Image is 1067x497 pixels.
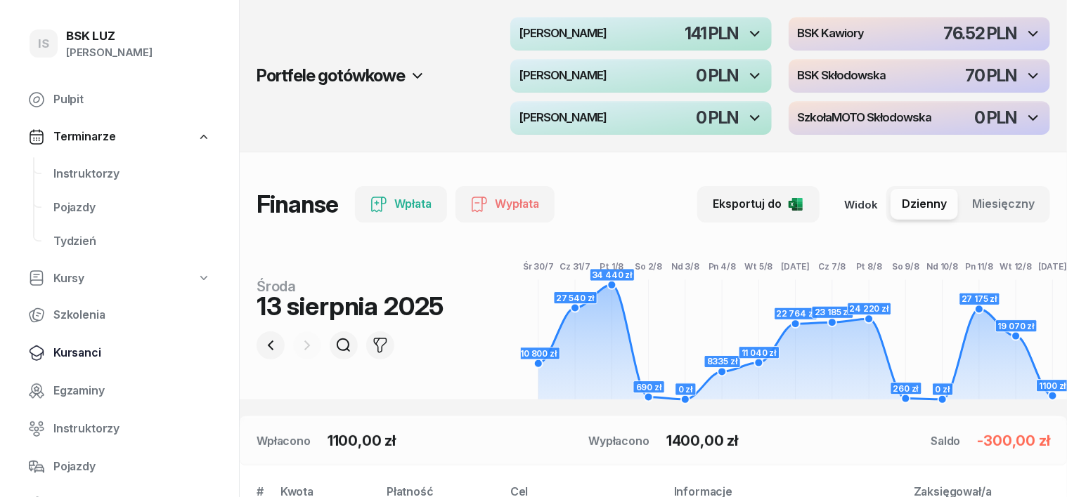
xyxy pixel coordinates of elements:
tspan: Cz 7/8 [819,261,846,272]
a: Terminarze [17,121,222,153]
button: Miesięczny [961,189,1046,220]
tspan: Pn 11/8 [965,261,993,272]
span: Pojazdy [53,458,211,476]
span: Instruktorzy [53,165,211,183]
div: Wpłata [370,195,432,213]
button: BSK Kawiory76.52 PLN [789,17,1050,51]
button: SzkołaMOTO Skłodowska0 PLN [789,101,1050,135]
h4: BSK Kawiory [797,27,864,40]
h2: Portfele gotówkowe [257,65,405,87]
tspan: Wt 12/8 [1000,261,1033,272]
a: Instruktorzy [17,412,222,446]
button: Wpłata [355,186,447,223]
span: Pojazdy [53,199,211,217]
span: Dzienny [902,195,947,213]
tspan: Cz 31/7 [560,261,591,272]
tspan: Pn 4/8 [709,261,736,272]
a: Egzaminy [17,374,222,408]
div: [PERSON_NAME] [66,44,153,62]
button: [PERSON_NAME]141 PLN [510,17,772,51]
a: Pulpit [17,83,222,117]
h4: [PERSON_NAME] [519,27,607,40]
button: [PERSON_NAME]0 PLN [510,101,772,135]
span: Kursy [53,270,84,288]
a: Pojazdy [17,450,222,484]
h4: [PERSON_NAME] [519,112,607,124]
tspan: Pt 1/8 [600,261,624,272]
tspan: Nd 10/8 [927,261,959,272]
div: 0 PLN [696,67,738,84]
tspan: Śr 30/7 [523,260,554,272]
span: Instruktorzy [53,420,211,438]
span: Terminarze [53,128,115,146]
a: Instruktorzy [42,157,222,191]
tspan: So 2/8 [635,261,662,272]
tspan: [DATE] [1038,261,1067,272]
div: 76.52 PLN [944,25,1016,42]
div: Wypłata [471,195,539,213]
tspan: Pt 8/8 [856,261,882,272]
div: 0 PLN [974,110,1016,126]
a: Kursy [17,263,222,295]
button: BSK Skłodowska70 PLN [789,59,1050,93]
button: Eksportuj do [697,186,820,223]
h4: BSK Skłodowska [797,69,886,82]
tspan: Nd 3/8 [671,261,699,272]
div: Wypłacono [588,432,649,449]
button: Dzienny [891,189,958,220]
div: Eksportuj do [713,195,804,213]
span: Egzaminy [53,382,211,400]
a: Szkolenia [17,298,222,332]
div: 141 PLN [685,25,738,42]
div: Saldo [931,432,960,449]
a: Tydzień [42,225,222,258]
span: Pulpit [53,91,211,109]
button: [PERSON_NAME]0 PLN [510,59,772,93]
div: BSK LUZ [66,30,153,42]
span: IS [38,38,49,50]
div: 0 PLN [696,110,738,126]
h4: [PERSON_NAME] [519,69,607,82]
span: Szkolenia [53,306,211,324]
span: Kursanci [53,344,211,362]
tspan: So 9/8 [892,261,919,272]
div: 13 sierpnia 2025 [257,293,444,319]
div: środa [257,279,444,293]
tspan: [DATE] [782,261,810,272]
h4: SzkołaMOTO Skłodowska [797,112,931,124]
h1: Finanse [257,192,338,217]
tspan: Wt 5/8 [745,261,773,272]
a: Kursanci [17,336,222,370]
button: Wypłata [455,186,555,223]
span: Tydzień [53,232,211,251]
span: Miesięczny [972,195,1035,213]
div: 70 PLN [965,67,1016,84]
div: Wpłacono [257,432,311,449]
a: Pojazdy [42,191,222,225]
